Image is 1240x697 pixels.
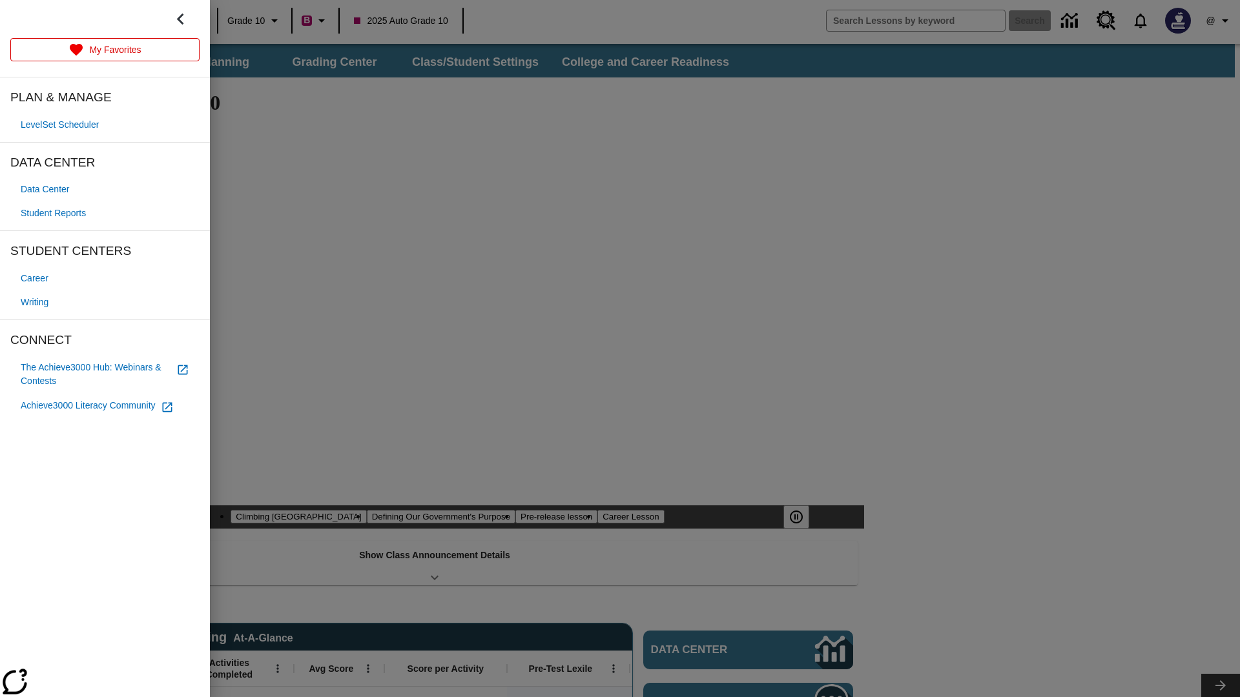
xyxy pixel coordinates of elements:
[21,272,48,285] span: Career
[10,88,200,108] span: PLAN & MANAGE
[10,356,200,393] a: The Achieve3000 Hub: Webinars & Contests
[21,183,69,196] span: Data Center
[10,201,200,225] a: Student Reports
[10,330,200,350] span: CONNECT
[10,113,200,137] a: LevelSet Scheduler
[21,296,48,309] span: Writing
[21,118,99,132] span: LevelSet Scheduler
[10,177,200,201] a: Data Center
[10,38,200,61] a: My Favorites
[10,290,200,314] a: Writing
[10,241,200,261] span: STUDENT CENTERS
[89,43,141,57] p: My Favorites
[21,399,156,412] span: Achieve3000 Literacy Community
[10,267,200,290] a: Career
[10,393,200,419] a: Achieve3000 Literacy Community
[21,207,86,220] span: Student Reports
[21,361,171,388] span: The Achieve3000 Hub: Webinars & Contests
[10,153,200,173] span: DATA CENTER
